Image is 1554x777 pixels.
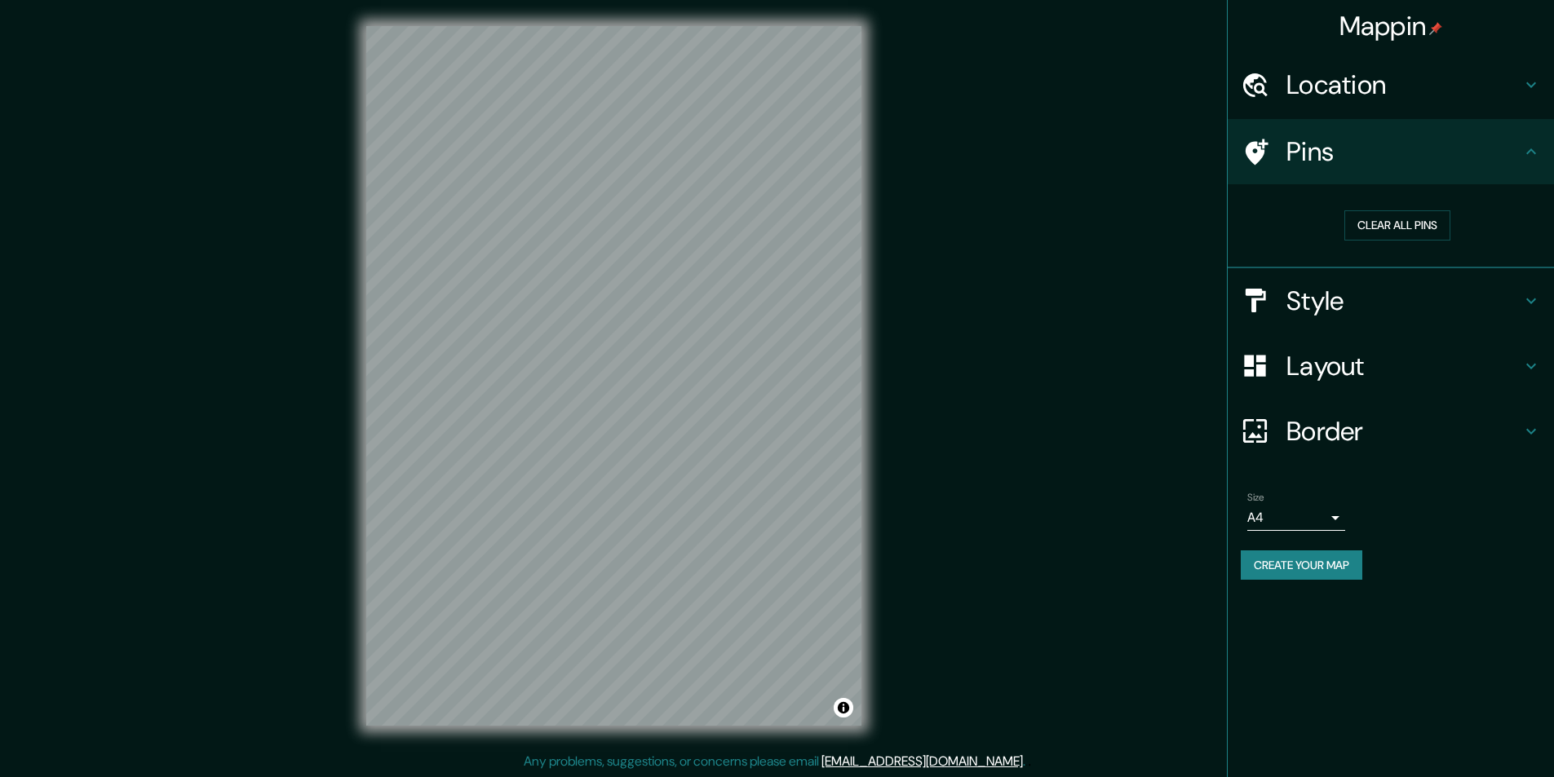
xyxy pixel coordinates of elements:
div: A4 [1247,505,1345,531]
iframe: Help widget launcher [1409,713,1536,759]
button: Toggle attribution [834,698,853,717]
div: . [1025,752,1028,771]
h4: Layout [1286,350,1521,382]
img: pin-icon.png [1429,22,1442,35]
h4: Style [1286,285,1521,317]
label: Size [1247,490,1264,504]
button: Create your map [1241,550,1362,581]
h4: Border [1286,415,1521,448]
div: Layout [1228,333,1554,399]
div: Style [1228,268,1554,333]
button: Clear all pins [1344,210,1450,241]
a: [EMAIL_ADDRESS][DOMAIN_NAME] [821,753,1023,770]
h4: Mappin [1339,10,1443,42]
canvas: Map [366,26,861,726]
p: Any problems, suggestions, or concerns please email . [524,752,1025,771]
div: . [1028,752,1031,771]
div: Location [1228,52,1554,117]
div: Pins [1228,119,1554,184]
div: Border [1228,399,1554,464]
h4: Location [1286,68,1521,101]
h4: Pins [1286,135,1521,168]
